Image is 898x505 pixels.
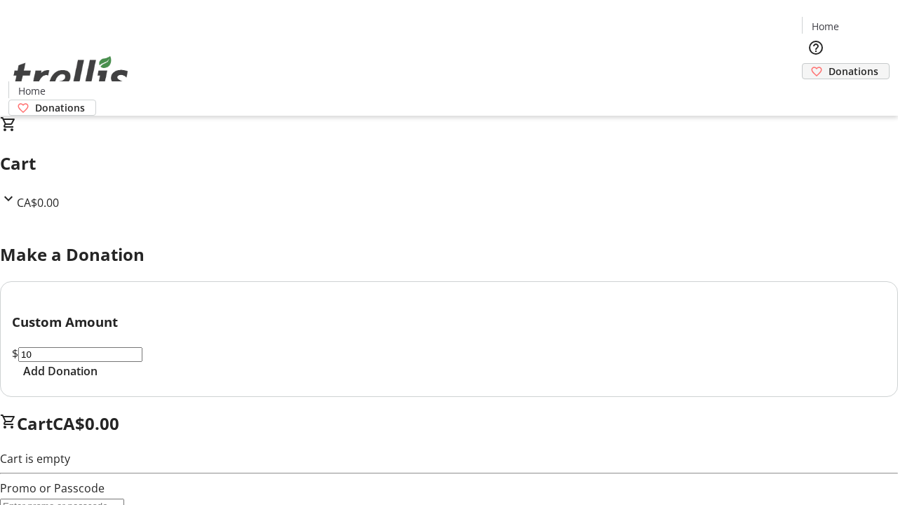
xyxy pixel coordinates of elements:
img: Orient E2E Organization 62PuBA5FJd's Logo [8,41,133,111]
span: CA$0.00 [17,195,59,210]
button: Help [802,34,830,62]
a: Donations [8,100,96,116]
a: Donations [802,63,890,79]
span: Donations [35,100,85,115]
span: CA$0.00 [53,412,119,435]
a: Home [803,19,847,34]
button: Cart [802,79,830,107]
button: Add Donation [12,363,109,379]
span: Home [812,19,839,34]
h3: Custom Amount [12,312,886,332]
input: Donation Amount [18,347,142,362]
span: Add Donation [23,363,98,379]
span: $ [12,346,18,361]
span: Donations [829,64,878,79]
a: Home [9,83,54,98]
span: Home [18,83,46,98]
